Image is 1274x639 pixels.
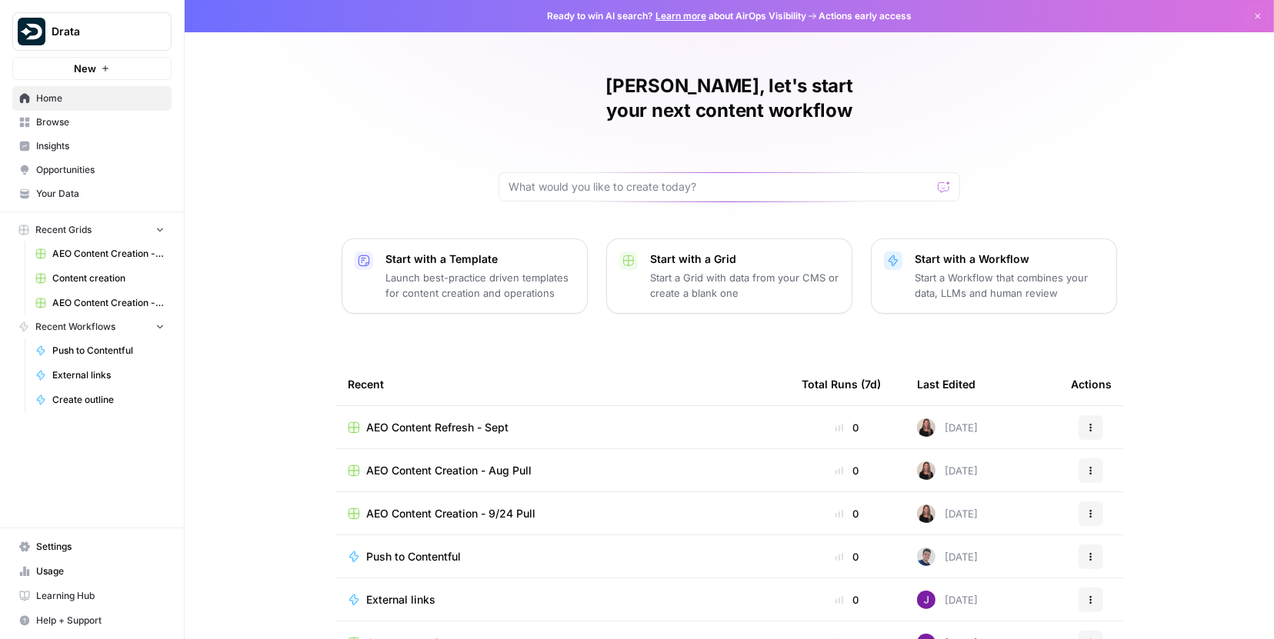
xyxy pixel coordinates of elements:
div: 0 [802,506,892,521]
a: Learn more [655,10,706,22]
a: External links [28,363,172,388]
div: [DATE] [917,504,978,523]
span: Help + Support [36,614,165,627]
img: i76g7m6bkb3ssn695xniyq35n1hb [917,461,935,480]
div: [DATE] [917,461,978,480]
div: Last Edited [917,363,976,405]
div: [DATE] [917,591,978,609]
div: [DATE] [917,418,978,437]
a: Usage [12,559,172,584]
a: Push to Contentful [28,338,172,363]
p: Launch best-practice driven templates for content creation and operations [385,270,575,301]
button: Recent Workflows [12,315,172,338]
p: Start a Workflow that combines your data, LLMs and human review [915,270,1104,301]
a: AEO Content Creation - Aug Pull [28,241,172,266]
a: Home [12,86,172,111]
button: Recent Grids [12,218,172,241]
p: Start with a Grid [650,251,839,267]
span: Insights [36,139,165,153]
span: AEO Content Creation - Aug Pull [52,247,165,261]
span: Recent Grids [35,223,92,237]
img: i76g7m6bkb3ssn695xniyq35n1hb [917,504,935,523]
span: Usage [36,564,165,578]
span: Drata [52,24,145,39]
span: Browse [36,115,165,129]
span: Opportunities [36,163,165,177]
a: Opportunities [12,158,172,182]
button: Start with a GridStart a Grid with data from your CMS or create a blank one [606,238,852,314]
img: oskm0cmuhabjb8ex6014qupaj5sj [917,547,935,566]
span: External links [52,368,165,382]
p: Start a Grid with data from your CMS or create a blank one [650,270,839,301]
a: Your Data [12,181,172,206]
span: Your Data [36,187,165,201]
button: Workspace: Drata [12,12,172,51]
span: Recent Workflows [35,320,115,334]
div: 0 [802,549,892,564]
p: Start with a Template [385,251,575,267]
span: Ready to win AI search? about AirOps Visibility [547,9,806,23]
span: Learning Hub [36,589,165,603]
p: Start with a Workflow [915,251,1104,267]
span: AEO Content Refresh - Sept [366,420,509,435]
button: Help + Support [12,608,172,633]
div: 0 [802,420,892,435]
span: New [74,61,96,76]
a: Content creation [28,266,172,291]
a: Learning Hub [12,584,172,608]
span: Push to Contentful [366,549,461,564]
a: Settings [12,534,172,559]
div: 0 [802,463,892,478]
img: i76g7m6bkb3ssn695xniyq35n1hb [917,418,935,437]
span: AEO Content Creation - 9/24 Pull [52,296,165,310]
span: AEO Content Creation - 9/24 Pull [366,506,535,521]
a: AEO Content Refresh - Sept [348,420,777,435]
input: What would you like to create today? [509,179,932,195]
button: Start with a TemplateLaunch best-practice driven templates for content creation and operations [342,238,588,314]
a: External links [348,592,777,607]
a: Browse [12,110,172,135]
span: Actions early access [819,9,912,23]
span: Home [36,92,165,105]
span: Push to Contentful [52,344,165,358]
button: Start with a WorkflowStart a Workflow that combines your data, LLMs and human review [871,238,1117,314]
span: AEO Content Creation - Aug Pull [366,463,532,478]
div: 0 [802,592,892,607]
a: AEO Content Creation - Aug Pull [348,463,777,478]
img: Drata Logo [18,18,45,45]
div: Actions [1071,363,1112,405]
img: nj1ssy6o3lyd6ijko0eoja4aphzn [917,591,935,609]
span: Settings [36,540,165,554]
button: New [12,57,172,80]
a: Insights [12,134,172,158]
span: Create outline [52,393,165,407]
div: Total Runs (7d) [802,363,881,405]
a: Push to Contentful [348,549,777,564]
a: AEO Content Creation - 9/24 Pull [348,506,777,521]
div: [DATE] [917,547,978,566]
div: Recent [348,363,777,405]
a: AEO Content Creation - 9/24 Pull [28,291,172,315]
h1: [PERSON_NAME], let's start your next content workflow [499,74,960,123]
span: External links [366,592,435,607]
a: Create outline [28,388,172,412]
span: Content creation [52,271,165,285]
